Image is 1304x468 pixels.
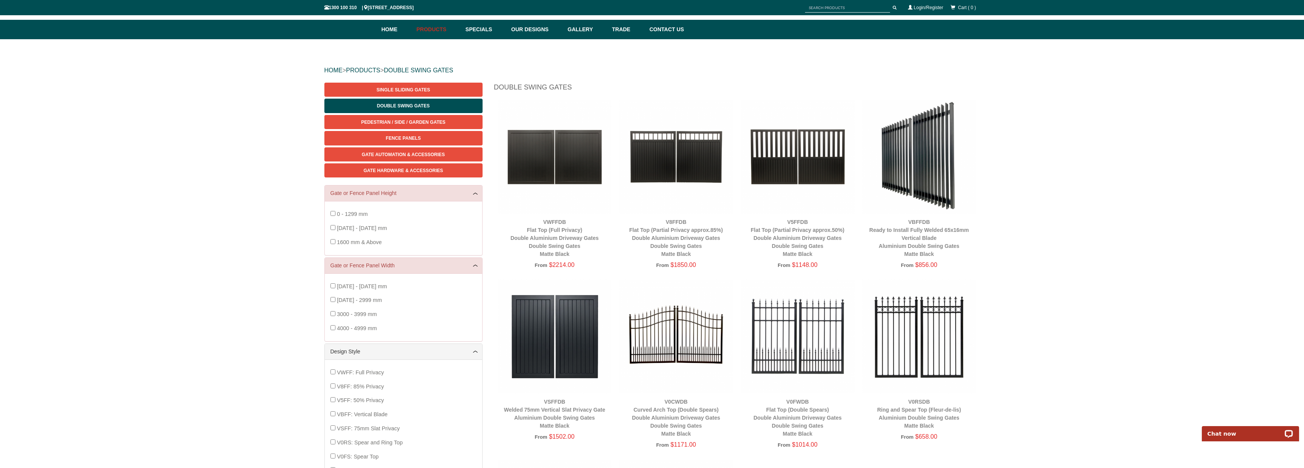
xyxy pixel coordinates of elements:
span: V0FS: Spear Top [337,454,379,460]
span: V8FF: 85% Privacy [337,383,384,390]
input: SEARCH PRODUCTS [805,3,890,13]
span: From [778,262,790,268]
div: > > [324,58,980,83]
a: Design Style [330,348,476,356]
span: [DATE] - [DATE] mm [337,225,387,231]
a: Fence Panels [324,131,483,145]
span: From [656,262,669,268]
a: PRODUCTS [346,67,380,73]
a: Contact Us [646,20,684,39]
a: Gate Hardware & Accessories [324,163,483,177]
span: From [535,434,547,440]
span: Fence Panels [386,136,421,141]
img: V0CWDB - Curved Arch Top (Double Spears) - Double Aluminium Driveway Gates - Double Swing Gates -... [619,280,733,393]
img: V5FFDB - Flat Top (Partial Privacy approx.50%) - Double Aluminium Driveway Gates - Double Swing G... [741,100,855,214]
img: VWFFDB - Flat Top (Full Privacy) - Double Aluminium Driveway Gates - Double Swing Gates - Matte B... [498,100,612,214]
span: V0RS: Spear and Ring Top [337,439,403,446]
img: V8FFDB - Flat Top (Partial Privacy approx.85%) - Double Aluminium Driveway Gates - Double Swing G... [619,100,733,214]
img: VBFFDB - Ready to Install Fully Welded 65x16mm Vertical Blade - Aluminium Double Swing Gates - Ma... [862,100,976,214]
a: V0RSDBRing and Spear Top (Fleur-de-lis)Aluminium Double Swing GatesMatte Black [877,399,961,429]
span: $2214.00 [549,262,574,268]
a: Gate Automation & Accessories [324,147,483,161]
span: 1300 100 310 | [STREET_ADDRESS] [324,5,414,10]
iframe: LiveChat chat widget [1197,417,1304,441]
img: V0FWDB - Flat Top (Double Spears) - Double Aluminium Driveway Gates - Double Swing Gates - Matte ... [741,280,855,393]
span: V5FF: 50% Privacy [337,397,384,403]
a: Specials [462,20,507,39]
a: V8FFDBFlat Top (Partial Privacy approx.85%)Double Aluminium Driveway GatesDouble Swing GatesMatte... [629,219,723,257]
a: VSFFDBWelded 75mm Vertical Slat Privacy GateAluminium Double Swing GatesMatte Black [504,399,605,429]
img: VSFFDB - Welded 75mm Vertical Slat Privacy Gate - Aluminium Double Swing Gates - Matte Black - Ga... [498,280,612,393]
span: From [535,262,547,268]
span: 3000 - 3999 mm [337,311,377,317]
a: HOME [324,67,343,73]
a: Our Designs [507,20,564,39]
span: $856.00 [915,262,937,268]
a: Gate or Fence Panel Width [330,262,476,270]
a: Single Sliding Gates [324,83,483,97]
span: VBFF: Vertical Blade [337,411,388,417]
a: Double Swing Gates [324,99,483,113]
span: Double Swing Gates [377,103,430,109]
span: Gate Hardware & Accessories [364,168,443,173]
span: VSFF: 75mm Slat Privacy [337,425,400,431]
span: $1148.00 [792,262,818,268]
span: 4000 - 4999 mm [337,325,377,331]
a: V0FWDBFlat Top (Double Spears)Double Aluminium Driveway GatesDouble Swing GatesMatte Black [754,399,842,437]
a: Gate or Fence Panel Height [330,189,476,197]
a: VWFFDBFlat Top (Full Privacy)Double Aluminium Driveway GatesDouble Swing GatesMatte Black [510,219,598,257]
span: [DATE] - 2999 mm [337,297,382,303]
a: V0CWDBCurved Arch Top (Double Spears)Double Aluminium Driveway GatesDouble Swing GatesMatte Black [632,399,720,437]
span: $1502.00 [549,433,574,440]
a: Login/Register [914,5,943,10]
span: Pedestrian / Side / Garden Gates [361,120,445,125]
img: V0RSDB - Ring and Spear Top (Fleur-de-lis) - Aluminium Double Swing Gates - Matte Black - Gate Wa... [862,280,976,393]
span: [DATE] - [DATE] mm [337,283,387,289]
a: Gallery [564,20,608,39]
span: Gate Automation & Accessories [362,152,445,157]
a: Home [382,20,413,39]
a: Products [413,20,462,39]
a: Pedestrian / Side / Garden Gates [324,115,483,129]
span: $1171.00 [670,441,696,448]
span: $1014.00 [792,441,818,448]
span: From [901,262,913,268]
span: 1600 mm & Above [337,239,382,245]
span: From [656,442,669,448]
span: Single Sliding Gates [377,87,430,93]
h1: Double Swing Gates [494,83,980,96]
span: Cart ( 0 ) [958,5,976,10]
span: $658.00 [915,433,937,440]
a: V5FFDBFlat Top (Partial Privacy approx.50%)Double Aluminium Driveway GatesDouble Swing GatesMatte... [751,219,845,257]
span: From [901,434,913,440]
a: Trade [608,20,645,39]
span: VWFF: Full Privacy [337,369,384,375]
a: VBFFDBReady to Install Fully Welded 65x16mm Vertical BladeAluminium Double Swing GatesMatte Black [869,219,969,257]
a: DOUBLE SWING GATES [384,67,453,73]
span: From [778,442,790,448]
span: $1850.00 [670,262,696,268]
span: 0 - 1299 mm [337,211,368,217]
